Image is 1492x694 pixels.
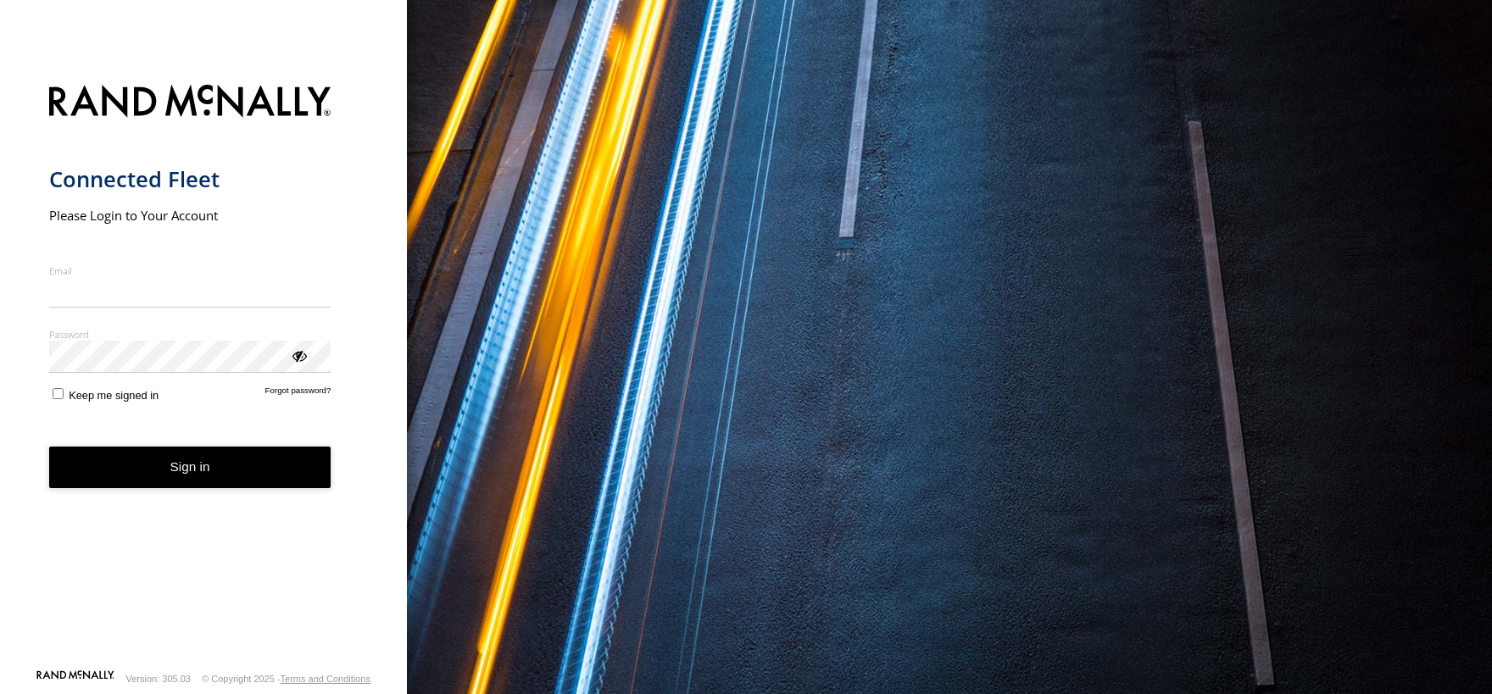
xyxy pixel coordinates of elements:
div: ViewPassword [290,347,307,364]
button: Sign in [49,447,331,488]
a: Terms and Conditions [281,674,370,684]
a: Visit our Website [36,670,114,687]
form: main [49,75,359,669]
h1: Connected Fleet [49,165,331,193]
a: Forgot password? [265,386,331,402]
div: © Copyright 2025 - [202,674,370,684]
h2: Please Login to Your Account [49,207,331,224]
label: Email [49,264,331,277]
span: Keep me signed in [69,389,159,402]
input: Keep me signed in [53,388,64,399]
img: Rand McNally [49,81,331,125]
label: Password [49,328,331,341]
div: Version: 305.03 [126,674,191,684]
